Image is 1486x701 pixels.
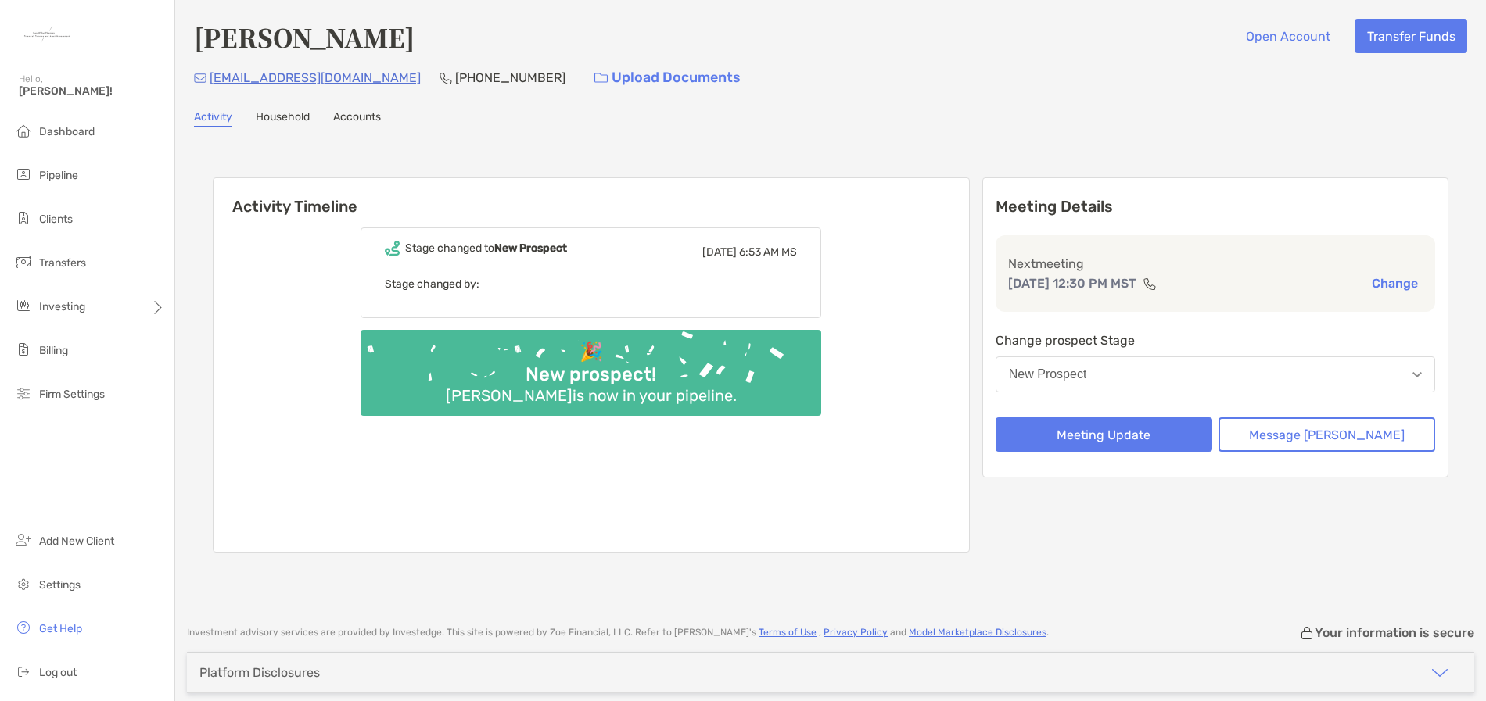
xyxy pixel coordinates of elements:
img: get-help icon [14,618,33,637]
span: Investing [39,300,85,313]
div: New Prospect [1009,367,1087,381]
img: Event icon [385,241,400,256]
p: Next meeting [1008,254,1423,274]
span: Get Help [39,622,82,635]
button: Message [PERSON_NAME] [1219,417,1435,452]
img: firm-settings icon [14,384,33,402]
button: Transfer Funds [1355,19,1467,53]
img: clients icon [14,209,33,227]
p: [DATE] 12:30 PM MST [1008,274,1136,293]
h6: Activity Timeline [214,178,969,216]
img: add_new_client icon [14,531,33,549]
b: New Prospect [494,241,567,255]
a: Upload Documents [584,61,751,95]
div: New prospect! [519,363,662,386]
span: Billing [39,344,68,357]
img: settings icon [14,574,33,593]
span: Firm Settings [39,388,105,401]
a: Accounts [333,110,381,127]
span: Clients [39,213,73,226]
span: Settings [39,578,81,592]
p: Investment advisory services are provided by Investedge . This site is powered by Zoe Financial, ... [187,627,1049,638]
button: Change [1367,275,1423,291]
img: billing icon [14,340,33,359]
p: Stage changed by: [385,274,797,294]
a: Privacy Policy [824,627,888,638]
img: dashboard icon [14,121,33,140]
p: [EMAIL_ADDRESS][DOMAIN_NAME] [210,68,421,88]
span: Pipeline [39,169,78,182]
img: Open dropdown arrow [1412,372,1422,377]
img: Email Icon [194,73,206,83]
a: Household [256,110,310,127]
button: Open Account [1233,19,1342,53]
a: Activity [194,110,232,127]
img: transfers icon [14,252,33,271]
div: Stage changed to [405,241,567,255]
p: Meeting Details [996,197,1435,216]
span: [DATE] [702,245,737,259]
img: button icon [594,73,608,84]
div: 🎉 [573,341,609,363]
p: [PHONE_NUMBER] [455,68,565,88]
p: Change prospect Stage [996,331,1435,350]
span: Add New Client [39,535,114,548]
button: New Prospect [996,356,1435,392]
span: 6:53 AM MS [739,245,797,259]
img: icon arrow [1430,663,1449,682]
img: Phone Icon [440,72,452,84]
p: Your information is secure [1315,625,1474,640]
img: investing icon [14,296,33,315]
img: communication type [1143,277,1157,290]
a: Terms of Use [759,627,817,638]
span: Log out [39,666,77,679]
span: Dashboard [39,125,95,138]
div: Platform Disclosures [199,665,320,680]
div: [PERSON_NAME] is now in your pipeline. [440,386,743,405]
h4: [PERSON_NAME] [194,19,415,55]
img: Zoe Logo [19,6,75,63]
span: [PERSON_NAME]! [19,84,165,98]
a: Model Marketplace Disclosures [909,627,1046,638]
button: Meeting Update [996,417,1212,452]
img: pipeline icon [14,165,33,184]
img: logout icon [14,662,33,681]
span: Transfers [39,256,86,270]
